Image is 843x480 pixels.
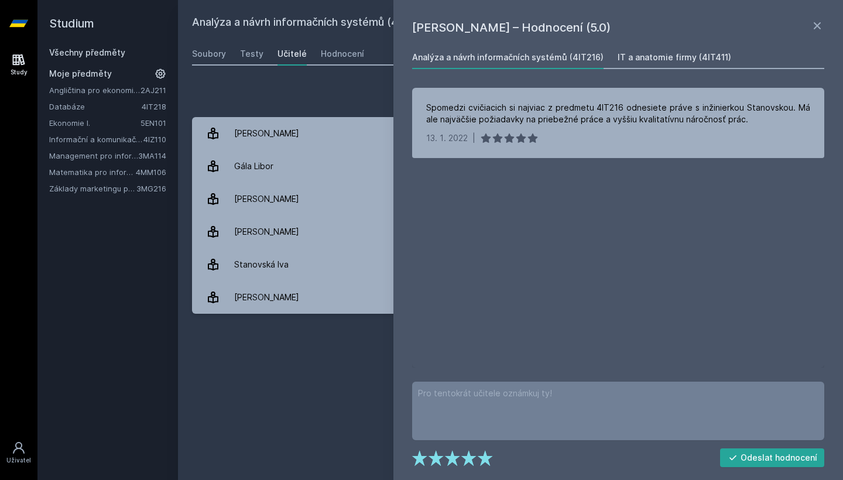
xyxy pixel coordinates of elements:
a: Informační a komunikační technologie [49,133,143,145]
a: [PERSON_NAME] 1 hodnocení 5.0 [192,183,829,215]
div: Učitelé [277,48,307,60]
div: [PERSON_NAME] [234,286,299,309]
a: Angličtina pro ekonomická studia 1 (B2/C1) [49,84,140,96]
div: Soubory [192,48,226,60]
a: Učitelé [277,42,307,66]
a: Stanovská Iva 1 hodnocení 5.0 [192,248,829,281]
div: [PERSON_NAME] [234,220,299,244]
div: Uživatel [6,456,31,465]
a: Study [2,47,35,83]
a: 5EN101 [140,118,166,128]
a: Všechny předměty [49,47,125,57]
div: 13. 1. 2022 [426,132,468,144]
div: Study [11,68,28,77]
a: 4IZ110 [143,135,166,144]
a: Management pro informatiky a statistiky [49,150,138,162]
div: Gála Libor [234,155,273,178]
a: Ekonomie I. [49,117,140,129]
a: Soubory [192,42,226,66]
a: Testy [240,42,263,66]
div: Stanovská Iva [234,253,289,276]
a: 2AJ211 [140,85,166,95]
div: Testy [240,48,263,60]
a: 3MG216 [136,184,166,193]
a: Uživatel [2,435,35,471]
a: 4IT218 [142,102,166,111]
a: Hodnocení [321,42,364,66]
h2: Analýza a návrh informačních systémů (4IT216) [192,14,698,33]
div: [PERSON_NAME] [234,187,299,211]
a: Gála Libor 1 hodnocení 5.0 [192,150,829,183]
span: Moje předměty [49,68,112,80]
a: 4MM106 [136,167,166,177]
div: [PERSON_NAME] [234,122,299,145]
a: [PERSON_NAME] 2 hodnocení 4.5 [192,281,829,314]
a: [PERSON_NAME] 8 hodnocení 4.9 [192,117,829,150]
div: Spomedzi cvičiacich si najviac z predmetu 4IT216 odnesiete práve s inžinierkou Stanovskou. Má ale... [426,102,810,125]
a: Základy marketingu pro informatiky a statistiky [49,183,136,194]
a: Matematika pro informatiky [49,166,136,178]
a: 3MA114 [138,151,166,160]
a: [PERSON_NAME] 1 hodnocení 5.0 [192,215,829,248]
a: Databáze [49,101,142,112]
div: Hodnocení [321,48,364,60]
div: | [472,132,475,144]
